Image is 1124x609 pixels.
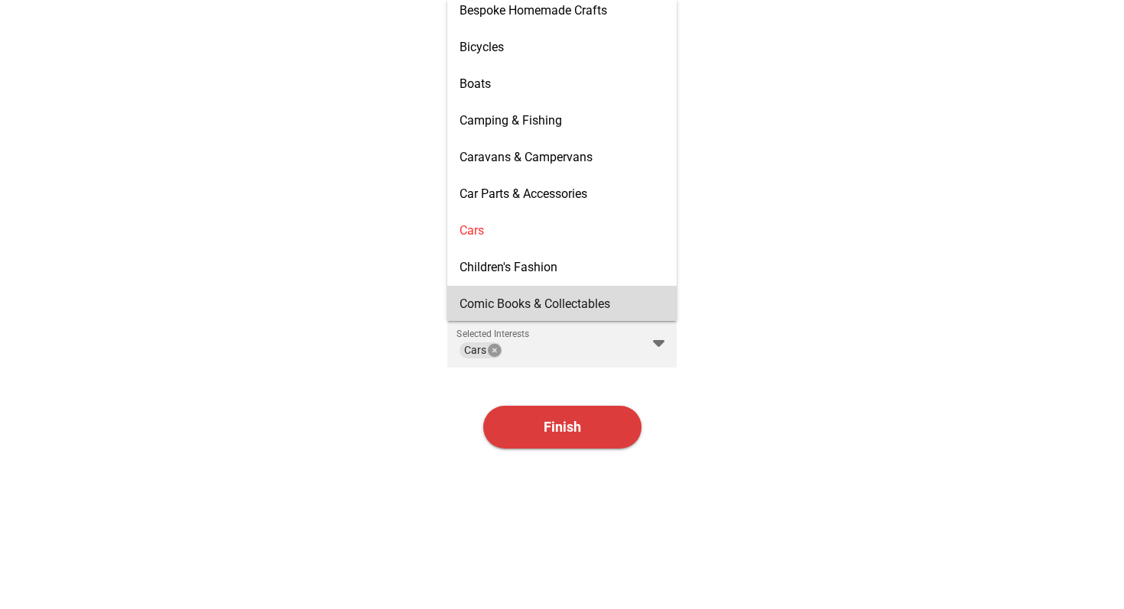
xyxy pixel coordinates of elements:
span: Boats [460,76,491,91]
span: Cars [464,343,487,357]
i: Remove [488,344,502,358]
span: Cars [460,223,484,238]
span: Comic Books & Collectables [460,296,610,311]
button: Finish [483,406,642,449]
span: Camping & Fishing [460,113,562,128]
span: Bespoke Homemade Crafts [460,3,607,18]
span: Car Parts & Accessories [460,186,587,201]
span: Finish [544,419,581,435]
span: Bicycles [460,40,504,54]
span: Children's Fashion [460,260,557,274]
span: Caravans & Campervans [460,150,593,164]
